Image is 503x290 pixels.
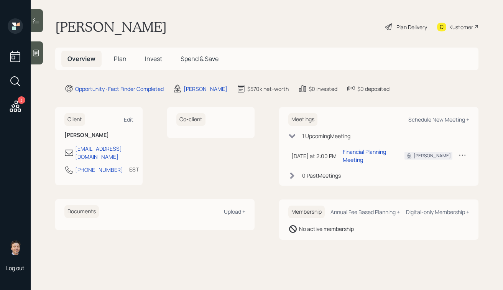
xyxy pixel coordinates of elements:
[129,165,139,173] div: EST
[181,54,219,63] span: Spend & Save
[302,132,350,140] div: 1 Upcoming Meeting
[343,148,392,164] div: Financial Planning Meeting
[357,85,390,93] div: $0 deposited
[184,85,227,93] div: [PERSON_NAME]
[247,85,289,93] div: $570k net-worth
[64,132,133,138] h6: [PERSON_NAME]
[124,116,133,123] div: Edit
[64,113,85,126] h6: Client
[291,152,337,160] div: [DATE] at 2:00 PM
[449,23,473,31] div: Kustomer
[302,171,341,180] div: 0 Past Meeting s
[114,54,127,63] span: Plan
[288,113,317,126] h6: Meetings
[75,145,133,161] div: [EMAIL_ADDRESS][DOMAIN_NAME]
[309,85,337,93] div: $0 invested
[8,240,23,255] img: robby-grisanti-headshot.png
[224,208,245,215] div: Upload +
[176,113,205,126] h6: Co-client
[414,152,451,159] div: [PERSON_NAME]
[67,54,95,63] span: Overview
[145,54,162,63] span: Invest
[18,96,25,104] div: 3
[75,166,123,174] div: [PHONE_NUMBER]
[288,206,325,218] h6: Membership
[75,85,164,93] div: Opportunity · Fact Finder Completed
[330,208,400,216] div: Annual Fee Based Planning +
[6,264,25,272] div: Log out
[64,205,99,218] h6: Documents
[396,23,427,31] div: Plan Delivery
[299,225,354,233] div: No active membership
[408,116,469,123] div: Schedule New Meeting +
[55,18,167,35] h1: [PERSON_NAME]
[406,208,469,216] div: Digital-only Membership +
